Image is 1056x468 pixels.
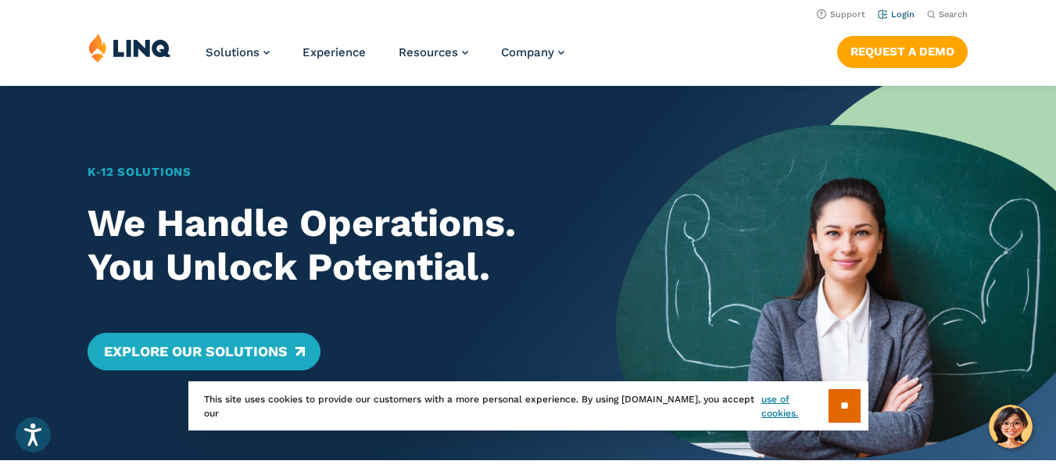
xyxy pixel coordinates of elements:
button: Hello, have a question? Let’s chat. [989,405,1033,448]
span: Search [939,9,968,20]
a: Experience [302,45,366,59]
img: Home Banner [616,86,1056,460]
a: Support [817,9,865,20]
a: Request a Demo [837,36,968,67]
span: Resources [399,45,458,59]
h1: K‑12 Solutions [88,163,572,181]
nav: Button Navigation [837,33,968,67]
span: Company [501,45,554,59]
button: Open Search Bar [927,9,968,20]
div: This site uses cookies to provide our customers with a more personal experience. By using [DOMAIN... [188,381,868,430]
h2: We Handle Operations. You Unlock Potential. [88,202,572,289]
a: use of cookies. [761,392,828,420]
a: Login [878,9,915,20]
a: Explore Our Solutions [88,333,320,370]
nav: Primary Navigation [206,33,564,84]
span: Solutions [206,45,260,59]
a: Resources [399,45,468,59]
a: Solutions [206,45,270,59]
a: Company [501,45,564,59]
img: LINQ | K‑12 Software [88,33,171,63]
